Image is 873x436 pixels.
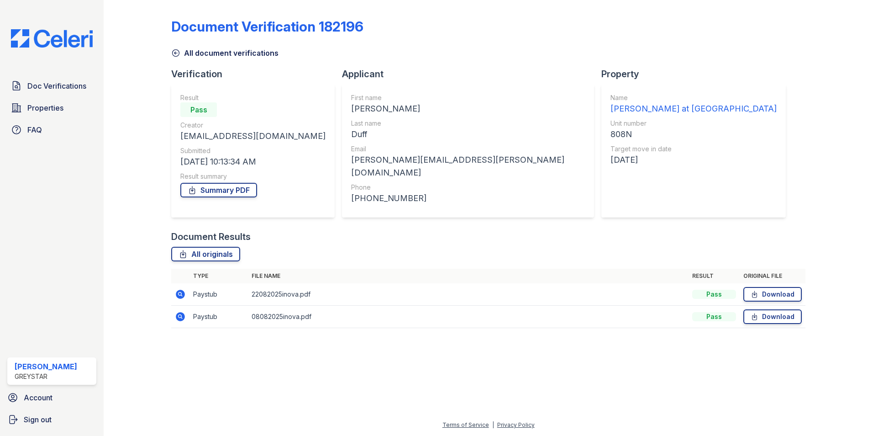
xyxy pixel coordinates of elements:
[4,388,100,407] a: Account
[442,421,489,428] a: Terms of Service
[610,93,777,115] a: Name [PERSON_NAME] at [GEOGRAPHIC_DATA]
[610,93,777,102] div: Name
[180,130,326,143] div: [EMAIL_ADDRESS][DOMAIN_NAME]
[351,93,585,102] div: First name
[189,283,248,306] td: Paystub
[351,183,585,192] div: Phone
[189,269,248,283] th: Type
[180,93,326,102] div: Result
[7,77,96,95] a: Doc Verifications
[27,102,63,113] span: Properties
[171,18,363,35] div: Document Verification 182196
[15,361,77,372] div: [PERSON_NAME]
[7,121,96,139] a: FAQ
[692,290,736,299] div: Pass
[610,144,777,154] div: Target move in date
[27,124,42,135] span: FAQ
[171,48,279,58] a: All document verifications
[351,128,585,141] div: Duff
[351,102,585,115] div: [PERSON_NAME]
[180,183,257,197] a: Summary PDF
[351,119,585,128] div: Last name
[180,121,326,130] div: Creator
[248,283,689,306] td: 22082025inova.pdf
[171,68,342,80] div: Verification
[4,410,100,429] a: Sign out
[7,99,96,117] a: Properties
[692,312,736,321] div: Pass
[610,128,777,141] div: 808N
[180,172,326,181] div: Result summary
[24,414,52,425] span: Sign out
[743,287,802,302] a: Download
[27,80,86,91] span: Doc Verifications
[610,154,777,166] div: [DATE]
[189,306,248,328] td: Paystub
[180,102,217,117] div: Pass
[610,102,777,115] div: [PERSON_NAME] at [GEOGRAPHIC_DATA]
[610,119,777,128] div: Unit number
[342,68,601,80] div: Applicant
[4,29,100,48] img: CE_Logo_Blue-a8612792a0a2168367f1c8372b55b34899dd931a85d93a1a3d3e32e68fde9ad4.png
[180,146,326,155] div: Submitted
[740,269,805,283] th: Original file
[180,155,326,168] div: [DATE] 10:13:34 AM
[351,154,585,179] div: [PERSON_NAME][EMAIL_ADDRESS][PERSON_NAME][DOMAIN_NAME]
[492,421,494,428] div: |
[689,269,740,283] th: Result
[248,269,689,283] th: File name
[24,392,53,403] span: Account
[743,309,802,324] a: Download
[601,68,793,80] div: Property
[351,144,585,154] div: Email
[497,421,535,428] a: Privacy Policy
[351,192,585,205] div: [PHONE_NUMBER]
[171,230,251,243] div: Document Results
[15,372,77,381] div: Greystar
[248,306,689,328] td: 08082025inova.pdf
[171,247,240,261] a: All originals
